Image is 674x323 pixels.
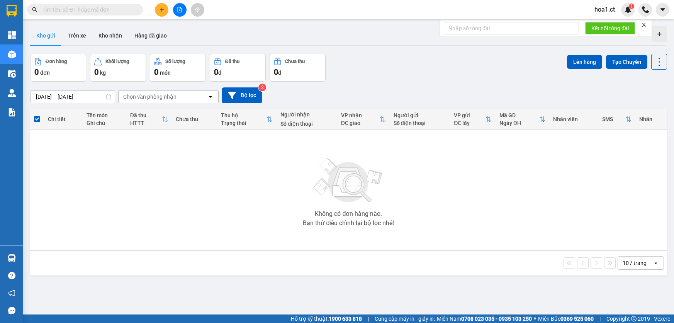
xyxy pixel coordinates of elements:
[32,7,37,12] span: search
[126,109,172,130] th: Toggle SortBy
[641,22,647,27] span: close
[303,220,394,226] div: Bạn thử điều chỉnh lại bộ lọc nhé!
[630,3,633,9] span: 1
[221,120,267,126] div: Trạng thái
[191,3,204,17] button: aim
[159,7,165,12] span: plus
[659,6,666,13] span: caret-down
[87,120,122,126] div: Ghi chú
[155,3,168,17] button: plus
[87,112,122,118] div: Tên món
[623,259,647,267] div: 10 / trang
[105,59,129,64] div: Khối lượng
[218,70,221,76] span: đ
[375,314,435,323] span: Cung cấp máy in - giấy in:
[173,3,187,17] button: file-add
[461,316,532,322] strong: 0708 023 035 - 0935 103 250
[606,55,647,69] button: Tạo Chuyến
[560,316,594,322] strong: 0369 525 060
[534,317,536,320] span: ⚪️
[656,3,669,17] button: caret-down
[450,109,496,130] th: Toggle SortBy
[337,109,390,130] th: Toggle SortBy
[629,3,634,9] sup: 1
[221,112,267,118] div: Thu hộ
[653,260,659,266] svg: open
[177,7,182,12] span: file-add
[444,22,579,34] input: Nhập số tổng đài
[130,112,162,118] div: Đã thu
[8,89,16,97] img: warehouse-icon
[591,24,629,32] span: Kết nối tổng đài
[499,120,539,126] div: Ngày ĐH
[128,26,173,45] button: Hàng đã giao
[8,272,15,279] span: question-circle
[631,316,637,321] span: copyright
[100,70,106,76] span: kg
[602,116,626,122] div: SMS
[368,314,369,323] span: |
[92,26,128,45] button: Kho nhận
[30,26,61,45] button: Kho gửi
[310,154,387,208] img: svg+xml;base64,PHN2ZyBjbGFzcz0ibGlzdC1wbHVnX19zdmciIHhtbG5zPSJodHRwOi8vd3d3LnczLm9yZy8yMDAwL3N2Zy...
[567,55,602,69] button: Lên hàng
[315,211,382,217] div: Không có đơn hàng nào.
[8,108,16,116] img: solution-icon
[217,109,277,130] th: Toggle SortBy
[210,54,266,82] button: Đã thu0đ
[652,26,667,42] div: Tạo kho hàng mới
[165,59,185,64] div: Số lượng
[538,314,594,323] span: Miền Bắc
[30,54,86,82] button: Đơn hàng0đơn
[48,116,79,122] div: Chi tiết
[40,70,50,76] span: đơn
[46,59,67,64] div: Đơn hàng
[34,67,39,77] span: 0
[150,54,206,82] button: Số lượng0món
[599,314,601,323] span: |
[341,120,380,126] div: ĐC giao
[454,120,486,126] div: ĐC lấy
[31,91,115,103] input: Select a date range.
[588,5,621,14] span: hoa1.ct
[280,111,333,118] div: Người nhận
[8,31,16,39] img: dashboard-icon
[274,67,278,77] span: 0
[176,116,214,122] div: Chưa thu
[207,94,214,100] svg: open
[341,112,380,118] div: VP nhận
[454,112,486,118] div: VP gửi
[94,67,98,77] span: 0
[585,22,635,34] button: Kết nối tổng đài
[7,5,17,17] img: logo-vxr
[394,112,447,118] div: Người gửi
[154,67,158,77] span: 0
[258,84,266,91] sup: 2
[270,54,326,82] button: Chưa thu0đ
[394,120,447,126] div: Số điện thoại
[280,121,333,127] div: Số điện thoại
[222,87,262,103] button: Bộ lọc
[8,307,15,314] span: message
[278,70,281,76] span: đ
[42,5,134,14] input: Tìm tên, số ĐT hoặc mã đơn
[225,59,239,64] div: Đã thu
[8,50,16,58] img: warehouse-icon
[642,6,649,13] img: phone-icon
[130,120,162,126] div: HTTT
[625,6,632,13] img: icon-new-feature
[329,316,362,322] strong: 1900 633 818
[195,7,200,12] span: aim
[496,109,549,130] th: Toggle SortBy
[499,112,539,118] div: Mã GD
[8,289,15,297] span: notification
[214,67,218,77] span: 0
[8,254,16,262] img: warehouse-icon
[291,314,362,323] span: Hỗ trợ kỹ thuật:
[8,70,16,78] img: warehouse-icon
[639,116,663,122] div: Nhãn
[285,59,305,64] div: Chưa thu
[553,116,594,122] div: Nhân viên
[437,314,532,323] span: Miền Nam
[123,93,177,101] div: Chọn văn phòng nhận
